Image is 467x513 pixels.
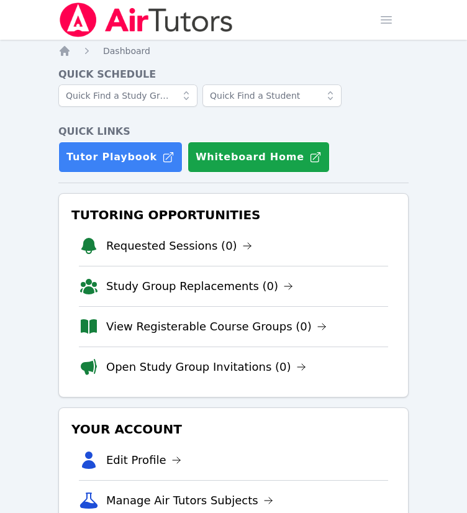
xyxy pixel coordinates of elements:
[69,204,398,226] h3: Tutoring Opportunities
[106,492,273,509] a: Manage Air Tutors Subjects
[58,84,197,107] input: Quick Find a Study Group
[106,452,181,469] a: Edit Profile
[106,237,252,255] a: Requested Sessions (0)
[106,318,327,335] a: View Registerable Course Groups (0)
[58,142,183,173] a: Tutor Playbook
[58,2,234,37] img: Air Tutors
[202,84,342,107] input: Quick Find a Student
[58,45,409,57] nav: Breadcrumb
[103,45,150,57] a: Dashboard
[58,67,409,82] h4: Quick Schedule
[69,418,398,440] h3: Your Account
[58,124,409,139] h4: Quick Links
[103,46,150,56] span: Dashboard
[188,142,330,173] button: Whiteboard Home
[106,278,293,295] a: Study Group Replacements (0)
[106,358,306,376] a: Open Study Group Invitations (0)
